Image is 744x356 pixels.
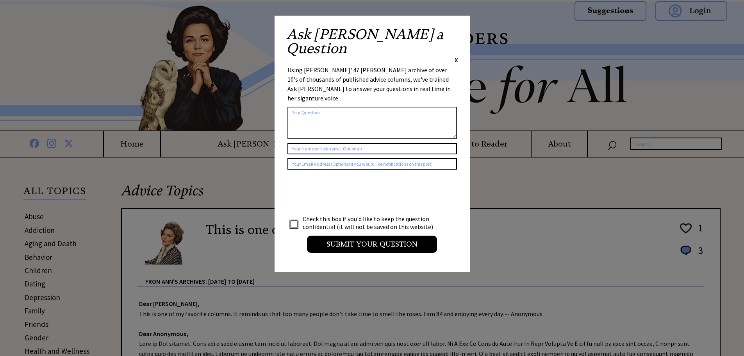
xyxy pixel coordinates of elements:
span: X [455,56,458,64]
h2: Ask [PERSON_NAME] a Question [286,27,458,55]
input: Your Name or Nickname (Optional) [287,143,457,154]
iframe: reCAPTCHA [287,177,406,208]
input: Submit your Question [307,236,437,253]
input: Your Email Address (Optional if you would like notifications on this post) [287,158,457,170]
td: Check this box if you'd like to keep the question confidential (it will not be saved on this webs... [302,215,441,231]
div: Using [PERSON_NAME]' 47 [PERSON_NAME] archive of over 10's of thousands of published advice colum... [287,65,457,103]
